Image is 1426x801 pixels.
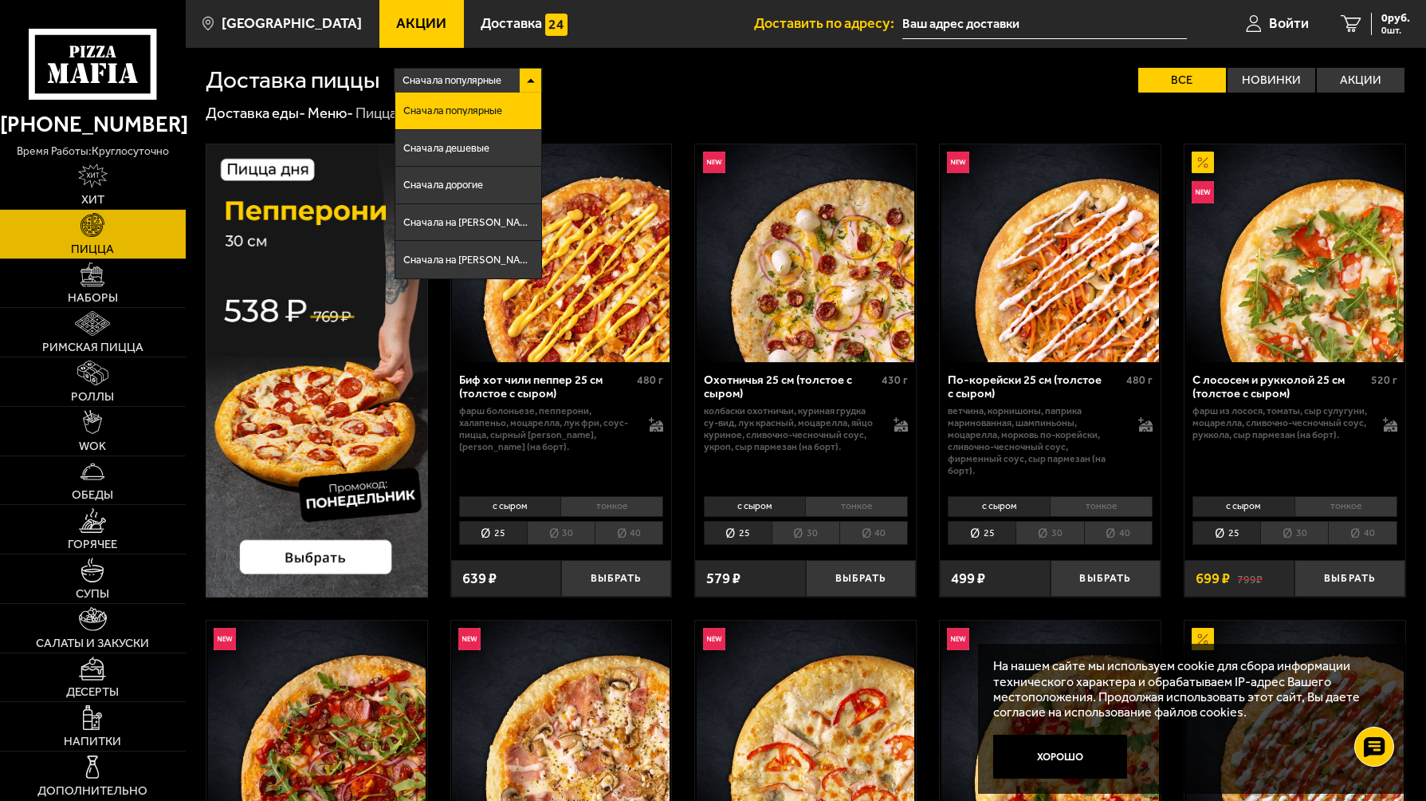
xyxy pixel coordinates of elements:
button: Выбрать [1051,560,1161,597]
span: 0 руб. [1381,13,1410,24]
li: тонкое [1050,496,1153,518]
img: 15daf4d41897b9f0e9f617042186c801.svg [545,14,568,36]
li: 25 [459,521,527,545]
label: Новинки [1228,68,1315,93]
label: Все [1138,68,1226,93]
label: Акции [1317,68,1404,93]
img: По-корейски 25 см (толстое с сыром) [941,144,1159,362]
span: Доставить по адресу: [754,17,902,31]
img: Новинка [703,628,725,650]
img: Новинка [458,628,481,650]
li: 40 [1084,521,1153,545]
img: Новинка [947,628,969,650]
img: С лососем и рукколой 25 см (толстое с сыром) [1186,144,1404,362]
span: Сначала популярные [403,66,501,94]
a: НовинкаПо-корейски 25 см (толстое с сыром) [940,144,1161,362]
div: Охотничья 25 см (толстое с сыром) [704,373,878,402]
img: Акционный [1192,628,1214,650]
a: НовинкаОхотничья 25 см (толстое с сыром) [695,144,916,362]
img: Охотничья 25 см (толстое с сыром) [697,144,914,362]
span: 430 г [882,373,908,387]
span: Акции [396,17,446,31]
div: Биф хот чили пеппер 25 см (толстое с сыром) [459,373,633,402]
button: Выбрать [806,560,916,597]
span: Горячее [68,539,117,550]
span: Сначала дешевые [403,143,489,153]
a: НовинкаБиф хот чили пеппер 25 см (толстое с сыром) [451,144,672,362]
span: Десерты [66,686,119,698]
li: 30 [1260,521,1328,545]
button: Выбрать [1294,560,1404,597]
div: Пицца [356,104,397,123]
img: Биф хот чили пеппер 25 см (толстое с сыром) [452,144,670,362]
span: [GEOGRAPHIC_DATA] [222,17,362,31]
li: с сыром [1192,496,1294,518]
li: тонкое [1294,496,1397,518]
img: Акционный [1192,152,1214,174]
p: ветчина, корнишоны, паприка маринованная, шампиньоны, моцарелла, морковь по-корейски, сливочно-че... [948,405,1123,476]
span: 699 ₽ [1196,571,1230,586]
span: Римская пицца [42,341,143,353]
div: С лососем и рукколой 25 см (толстое с сыром) [1192,373,1366,402]
li: 30 [527,521,595,545]
li: тонкое [560,496,663,518]
span: 480 г [1126,373,1153,387]
span: 520 г [1371,373,1397,387]
li: 40 [839,521,908,545]
span: Войти [1269,17,1309,31]
input: Ваш адрес доставки [902,10,1188,39]
img: Новинка [214,628,236,650]
p: На нашем сайте мы используем cookie для сбора информации технического характера и обрабатываем IP... [993,658,1381,720]
p: фарш болоньезе, пепперони, халапеньо, моцарелла, лук фри, соус-пицца, сырный [PERSON_NAME], [PERS... [459,405,634,453]
button: Выбрать [561,560,671,597]
span: WOK [79,440,106,452]
span: Сначала на [PERSON_NAME] [403,255,534,265]
li: 25 [948,521,1015,545]
span: Доставка [481,17,542,31]
span: Наборы [68,292,118,304]
li: с сыром [459,496,561,518]
span: 480 г [637,373,663,387]
span: Дополнительно [37,785,147,797]
li: с сыром [948,496,1050,518]
li: 30 [772,521,839,545]
span: Сначала популярные [403,105,502,116]
img: Новинка [947,152,969,174]
span: Салаты и закуски [36,637,149,649]
li: тонкое [805,496,908,518]
div: По-корейски 25 см (толстое с сыром) [948,373,1122,402]
span: Сначала на [PERSON_NAME] [403,217,534,227]
li: 30 [1015,521,1083,545]
span: Супы [76,588,109,600]
span: 579 ₽ [706,571,740,586]
span: Хит [81,194,104,206]
span: Напитки [64,736,121,748]
span: Пицца [71,243,114,255]
h1: Доставка пиццы [206,69,379,93]
span: 0 шт. [1381,26,1410,35]
span: Сначала дорогие [403,180,483,190]
button: Хорошо [993,735,1127,779]
p: колбаски охотничьи, куриная грудка су-вид, лук красный, моцарелла, яйцо куриное, сливочно-чесночн... [704,405,879,453]
a: Доставка еды- [206,105,305,122]
li: 40 [1328,521,1397,545]
img: Новинка [1192,181,1214,203]
li: с сыром [704,496,806,518]
span: Обеды [72,489,113,501]
li: 25 [704,521,772,545]
li: 25 [1192,521,1260,545]
img: Новинка [703,152,725,174]
p: фарш из лосося, томаты, сыр сулугуни, моцарелла, сливочно-чесночный соус, руккола, сыр пармезан (... [1192,405,1368,441]
span: 499 ₽ [951,571,985,586]
a: АкционныйНовинкаС лососем и рукколой 25 см (толстое с сыром) [1184,144,1405,362]
span: Роллы [71,391,114,403]
s: 799 ₽ [1237,571,1263,586]
span: 639 ₽ [462,571,497,586]
li: 40 [595,521,663,545]
a: Меню- [308,105,353,122]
